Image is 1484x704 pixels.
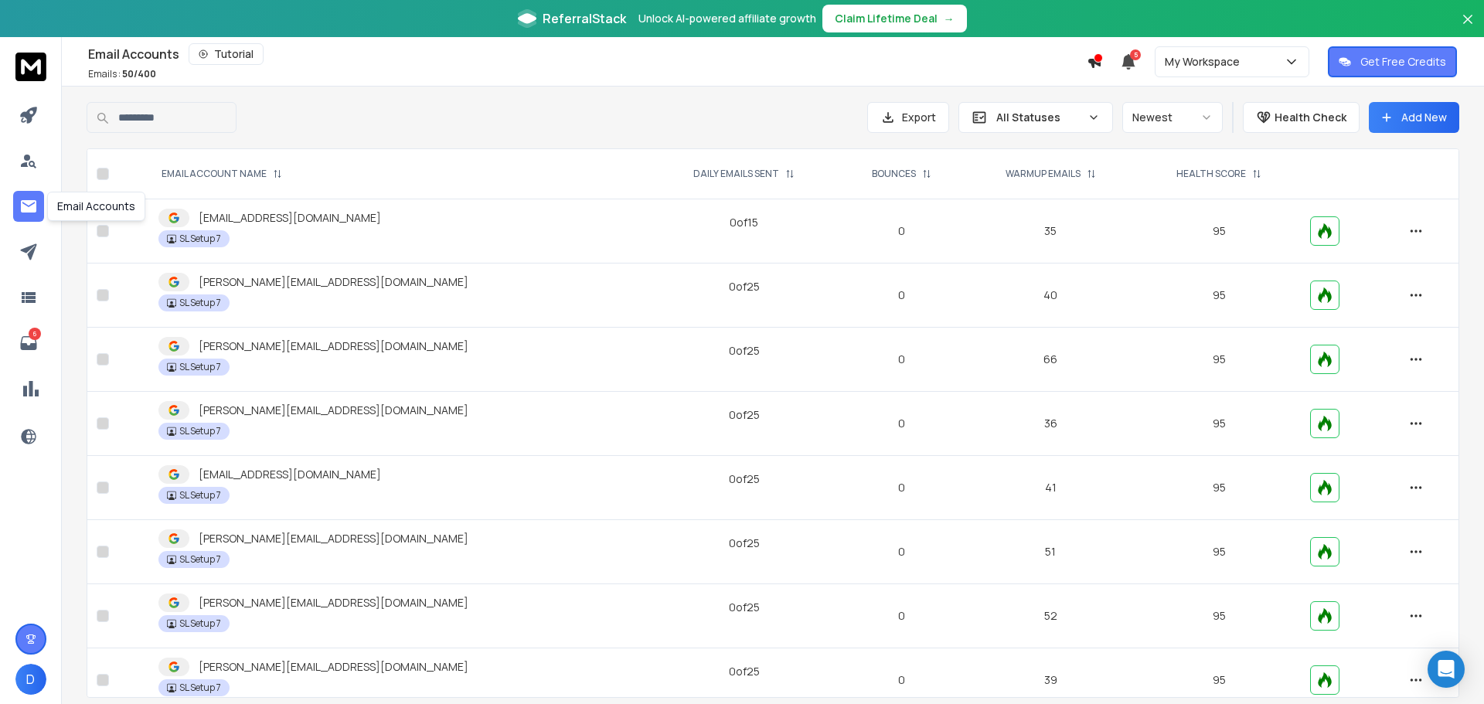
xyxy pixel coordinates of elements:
p: Get Free Credits [1360,54,1446,70]
p: 0 [848,352,955,367]
span: 5 [1130,49,1141,60]
p: SL Setup 7 [179,233,221,245]
button: Get Free Credits [1328,46,1457,77]
div: 0 of 25 [729,407,760,423]
td: 51 [965,520,1137,584]
span: ReferralStack [543,9,626,28]
p: SL Setup 7 [179,553,221,566]
button: Close banner [1458,9,1478,46]
div: 0 of 25 [729,664,760,679]
div: 0 of 15 [730,215,758,230]
p: [PERSON_NAME][EMAIL_ADDRESS][DOMAIN_NAME] [199,338,468,354]
div: 0 of 25 [729,471,760,487]
td: 40 [965,264,1137,328]
td: 41 [965,456,1137,520]
p: 0 [848,223,955,239]
div: 0 of 25 [729,600,760,615]
p: [EMAIL_ADDRESS][DOMAIN_NAME] [199,467,381,482]
p: Health Check [1275,110,1346,125]
p: [EMAIL_ADDRESS][DOMAIN_NAME] [199,210,381,226]
td: 95 [1137,584,1301,648]
div: 0 of 25 [729,343,760,359]
p: SL Setup 7 [179,425,221,437]
button: D [15,664,46,695]
button: Claim Lifetime Deal→ [822,5,967,32]
p: 0 [848,287,955,303]
span: → [944,11,955,26]
td: 95 [1137,520,1301,584]
p: Unlock AI-powered affiliate growth [638,11,816,26]
p: HEALTH SCORE [1176,168,1246,180]
button: Export [867,102,949,133]
td: 95 [1137,392,1301,456]
td: 95 [1137,264,1301,328]
td: 35 [965,199,1137,264]
p: [PERSON_NAME][EMAIL_ADDRESS][DOMAIN_NAME] [199,659,468,675]
td: 95 [1137,328,1301,392]
div: EMAIL ACCOUNT NAME [162,168,282,180]
p: DAILY EMAILS SENT [693,168,779,180]
td: 95 [1137,199,1301,264]
div: Email Accounts [47,192,145,221]
p: 0 [848,416,955,431]
div: 0 of 25 [729,279,760,294]
td: 36 [965,392,1137,456]
button: Health Check [1243,102,1360,133]
button: Tutorial [189,43,264,65]
p: 0 [848,480,955,495]
div: Open Intercom Messenger [1428,651,1465,688]
p: [PERSON_NAME][EMAIL_ADDRESS][DOMAIN_NAME] [199,531,468,546]
p: SL Setup 7 [179,297,221,309]
div: Email Accounts [88,43,1087,65]
p: SL Setup 7 [179,682,221,694]
button: Add New [1369,102,1459,133]
p: All Statuses [996,110,1081,125]
td: 95 [1137,456,1301,520]
p: BOUNCES [872,168,916,180]
p: SL Setup 7 [179,617,221,630]
a: 6 [13,328,44,359]
p: My Workspace [1165,54,1246,70]
p: Emails : [88,68,156,80]
p: 6 [29,328,41,340]
span: 50 / 400 [122,67,156,80]
p: 0 [848,608,955,624]
button: Newest [1122,102,1223,133]
p: SL Setup 7 [179,361,221,373]
div: 0 of 25 [729,536,760,551]
p: SL Setup 7 [179,489,221,502]
td: 52 [965,584,1137,648]
p: 0 [848,672,955,688]
p: WARMUP EMAILS [1006,168,1081,180]
p: [PERSON_NAME][EMAIL_ADDRESS][DOMAIN_NAME] [199,274,468,290]
p: [PERSON_NAME][EMAIL_ADDRESS][DOMAIN_NAME] [199,403,468,418]
td: 66 [965,328,1137,392]
p: 0 [848,544,955,559]
p: [PERSON_NAME][EMAIL_ADDRESS][DOMAIN_NAME] [199,595,468,610]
